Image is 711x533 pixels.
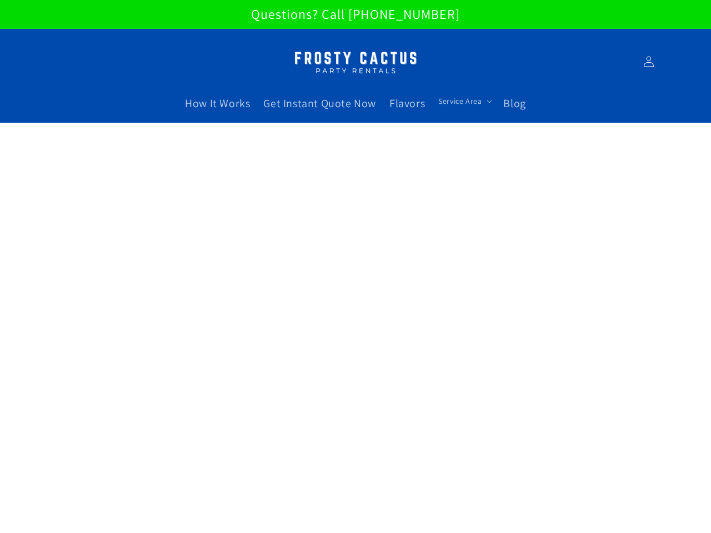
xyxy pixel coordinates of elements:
span: Service Area [438,96,482,106]
summary: Service Area [432,89,497,113]
span: Get Instant Quote Now [263,96,376,110]
a: Get Instant Quote Now [257,89,383,117]
a: Flavors [383,89,432,117]
img: Margarita Machine Rental in Scottsdale, Phoenix, Tempe, Chandler, Gilbert, Mesa and Maricopa [286,44,425,79]
span: Blog [503,96,525,110]
span: Flavors [389,96,425,110]
a: How It Works [178,89,257,117]
span: How It Works [185,96,250,110]
a: Blog [497,89,532,117]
